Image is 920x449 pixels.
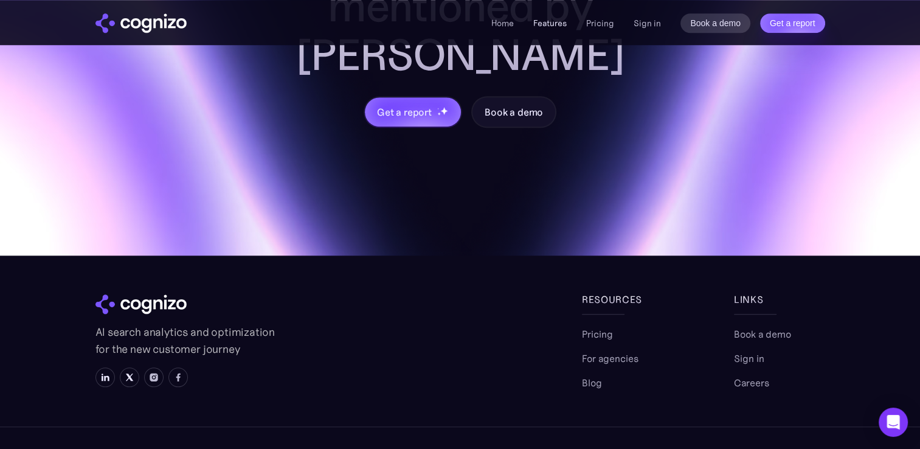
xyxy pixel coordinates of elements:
[582,351,638,366] a: For agencies
[440,106,448,114] img: star
[582,327,613,341] a: Pricing
[100,372,110,382] img: LinkedIn icon
[760,13,825,33] a: Get a report
[437,108,439,110] img: star
[879,408,908,437] div: Open Intercom Messenger
[533,18,567,29] a: Features
[680,13,750,33] a: Book a demo
[734,292,825,307] div: links
[95,324,278,358] p: AI search analytics and optimization for the new customer journey
[734,351,764,366] a: Sign in
[734,375,769,390] a: Careers
[437,112,441,116] img: star
[582,292,673,307] div: Resources
[734,327,791,341] a: Book a demo
[491,18,514,29] a: Home
[377,105,432,119] div: Get a report
[364,96,462,128] a: Get a reportstarstarstar
[125,372,134,382] img: X icon
[586,18,614,29] a: Pricing
[471,96,556,128] a: Book a demo
[634,16,661,30] a: Sign in
[95,13,187,33] img: cognizo logo
[95,13,187,33] a: home
[485,105,543,119] div: Book a demo
[95,294,187,314] img: cognizo logo
[582,375,602,390] a: Blog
